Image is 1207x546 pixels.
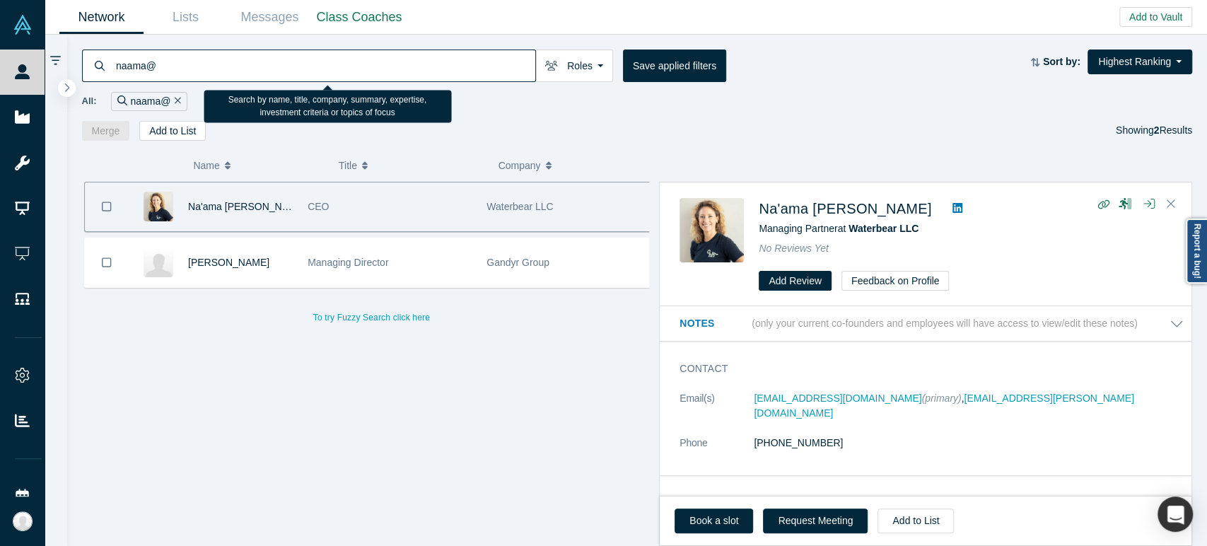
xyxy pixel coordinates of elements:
[486,201,553,212] span: Waterbear LLC
[144,192,173,221] img: Na'ama Moran's Profile Image
[115,49,535,82] input: Search by name, title, company, summary, expertise, investment criteria or topics of focus
[111,92,187,111] div: naama@
[759,271,832,291] button: Add Review
[759,201,931,216] a: Na'ama [PERSON_NAME]
[303,308,440,327] button: To try Fuzzy Search click here
[759,243,829,254] span: No Reviews Yet
[188,201,306,212] a: Na'ama [PERSON_NAME]
[754,391,1184,421] dd: ,
[759,223,919,234] span: Managing Partner at
[675,509,753,533] a: Book a slot
[623,50,726,82] button: Save applied filters
[13,511,33,531] img: Rea Medina's Account
[763,509,868,533] button: Request Meeting
[752,318,1138,330] p: (only your current co-founders and employees will have access to view/edit these notes)
[193,151,219,180] span: Name
[1186,219,1207,284] a: Report a bug!
[680,316,1184,331] button: Notes (only your current co-founders and employees will have access to view/edit these notes)
[498,151,643,180] button: Company
[312,1,407,34] a: Class Coaches
[1154,124,1160,136] strong: 2
[139,121,206,141] button: Add to List
[841,271,950,291] button: Feedback on Profile
[144,1,228,34] a: Lists
[308,257,388,268] span: Managing Director
[1088,50,1192,74] button: Highest Ranking
[1119,7,1192,27] button: Add to Vault
[754,437,843,448] a: [PHONE_NUMBER]
[13,15,33,35] img: Alchemist Vault Logo
[680,316,749,331] h3: Notes
[170,93,181,110] button: Remove Filter
[680,198,744,262] img: Na'ama Moran's Profile Image
[877,509,954,533] button: Add to List
[1043,56,1080,67] strong: Sort by:
[498,151,541,180] span: Company
[308,201,329,212] span: CEO
[535,50,613,82] button: Roles
[921,393,961,404] span: (primary)
[59,1,144,34] a: Network
[82,94,97,108] span: All:
[85,238,129,287] button: Bookmark
[1154,124,1192,136] span: Results
[188,257,269,268] a: [PERSON_NAME]
[680,436,754,465] dt: Phone
[680,361,1164,376] h3: Contact
[339,151,484,180] button: Title
[85,182,129,231] button: Bookmark
[339,151,357,180] span: Title
[849,223,919,234] a: Waterbear LLC
[228,1,312,34] a: Messages
[486,257,549,268] span: Gandyr Group
[1116,121,1192,141] div: Showing
[144,248,173,277] img: Naama Meiran's Profile Image
[680,391,754,436] dt: Email(s)
[1160,193,1182,216] button: Close
[193,151,324,180] button: Name
[82,121,130,141] button: Merge
[754,393,921,404] a: [EMAIL_ADDRESS][DOMAIN_NAME]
